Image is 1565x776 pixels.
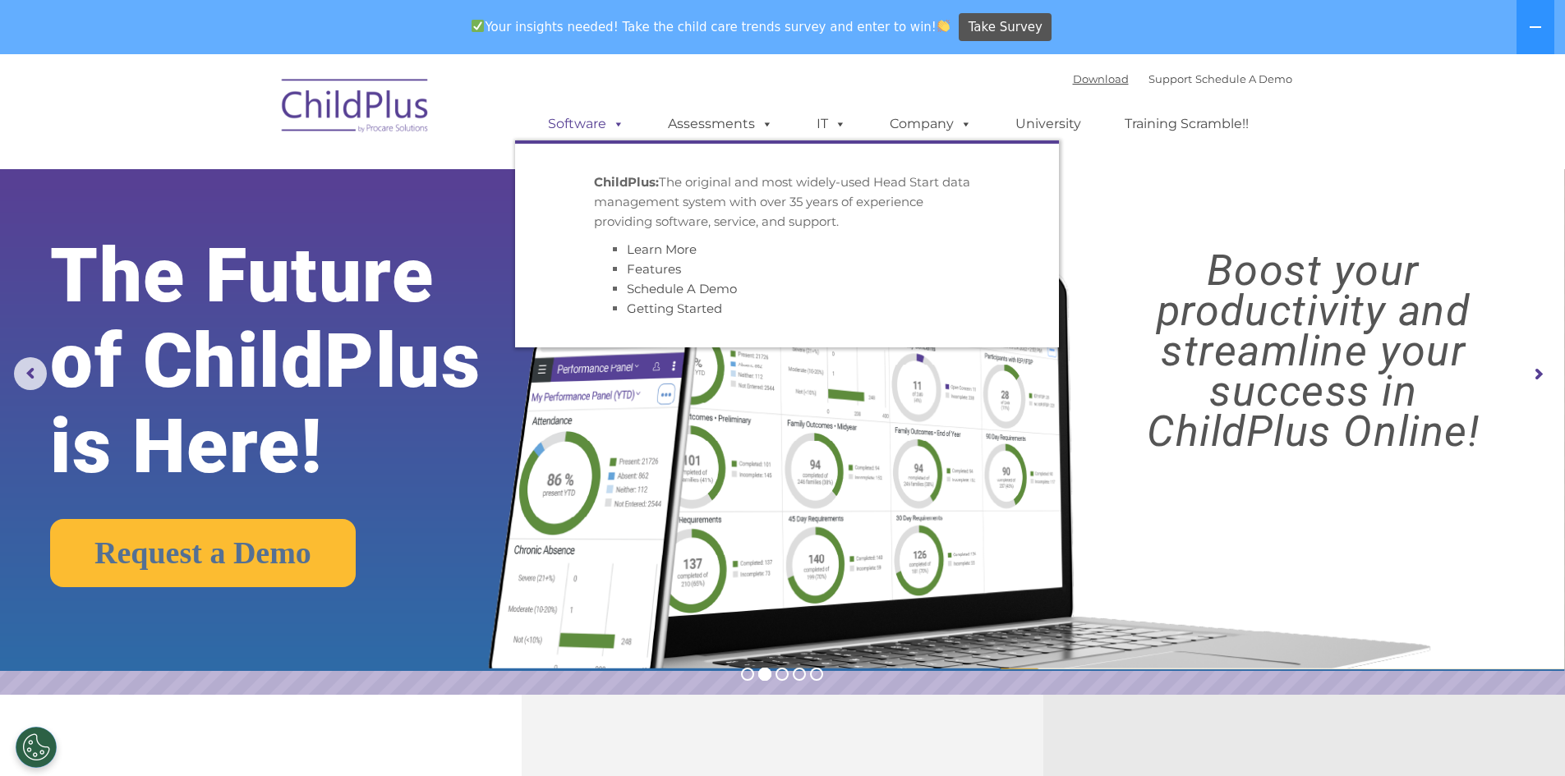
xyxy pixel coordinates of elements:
a: Assessments [651,108,789,140]
img: ChildPlus by Procare Solutions [274,67,438,149]
a: Schedule A Demo [1195,72,1292,85]
a: Learn More [627,241,697,257]
rs-layer: Boost your productivity and streamline your success in ChildPlus Online! [1081,250,1545,452]
button: Cookies Settings [16,727,57,768]
a: University [999,108,1098,140]
a: Request a Demo [50,519,356,587]
a: Download [1073,72,1129,85]
strong: ChildPlus: [594,174,659,190]
img: ✅ [472,20,484,32]
p: The original and most widely-used Head Start data management system with over 35 years of experie... [594,172,980,232]
span: Last name [228,108,278,121]
a: Company [873,108,988,140]
a: Support [1148,72,1192,85]
a: IT [800,108,863,140]
a: Features [627,261,681,277]
a: Software [532,108,641,140]
a: Getting Started [627,301,722,316]
a: Training Scramble!! [1108,108,1265,140]
span: Phone number [228,176,298,188]
span: Take Survey [969,13,1043,42]
span: Your insights needed! Take the child care trends survey and enter to win! [465,11,957,43]
a: Schedule A Demo [627,281,737,296]
a: Take Survey [959,13,1052,42]
rs-layer: The Future of ChildPlus is Here! [50,233,550,489]
img: 👏 [937,20,950,32]
font: | [1073,72,1292,85]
